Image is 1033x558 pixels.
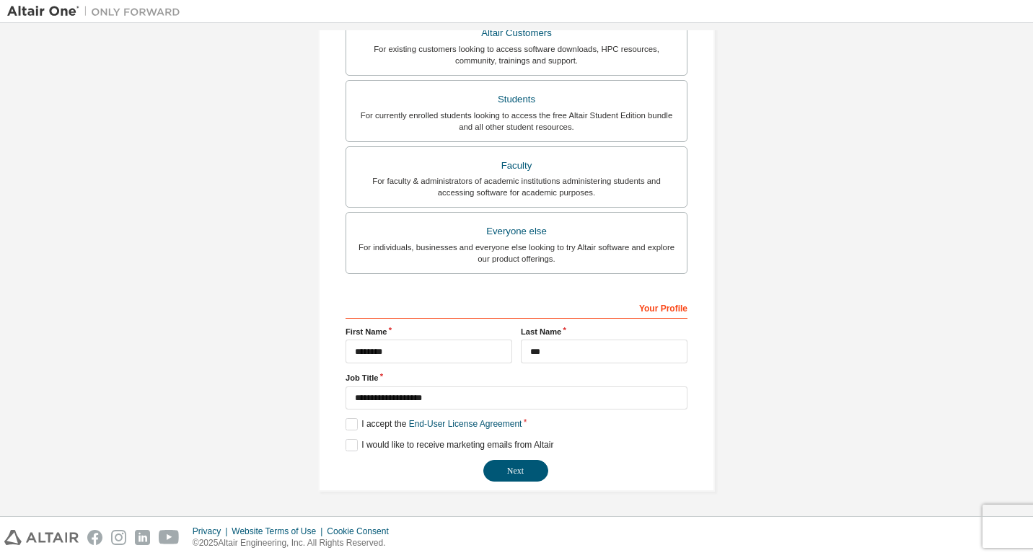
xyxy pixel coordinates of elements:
img: linkedin.svg [135,530,150,545]
div: Everyone else [355,221,678,242]
button: Next [483,460,548,482]
div: Faculty [355,156,678,176]
div: For currently enrolled students looking to access the free Altair Student Edition bundle and all ... [355,110,678,133]
img: Altair One [7,4,188,19]
label: Last Name [521,326,687,337]
div: Cookie Consent [327,526,397,537]
div: Altair Customers [355,23,678,43]
label: First Name [346,326,512,337]
div: Your Profile [346,296,687,319]
div: Website Terms of Use [232,526,327,537]
label: I accept the [346,418,522,430]
label: I would like to receive marketing emails from Altair [346,439,553,451]
div: Students [355,89,678,110]
img: youtube.svg [159,530,180,545]
div: For individuals, businesses and everyone else looking to try Altair software and explore our prod... [355,242,678,265]
div: For existing customers looking to access software downloads, HPC resources, community, trainings ... [355,43,678,66]
img: facebook.svg [87,530,102,545]
div: For faculty & administrators of academic institutions administering students and accessing softwa... [355,175,678,198]
div: Privacy [193,526,232,537]
img: altair_logo.svg [4,530,79,545]
label: Job Title [346,372,687,384]
a: End-User License Agreement [409,419,522,429]
img: instagram.svg [111,530,126,545]
p: © 2025 Altair Engineering, Inc. All Rights Reserved. [193,537,397,549]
